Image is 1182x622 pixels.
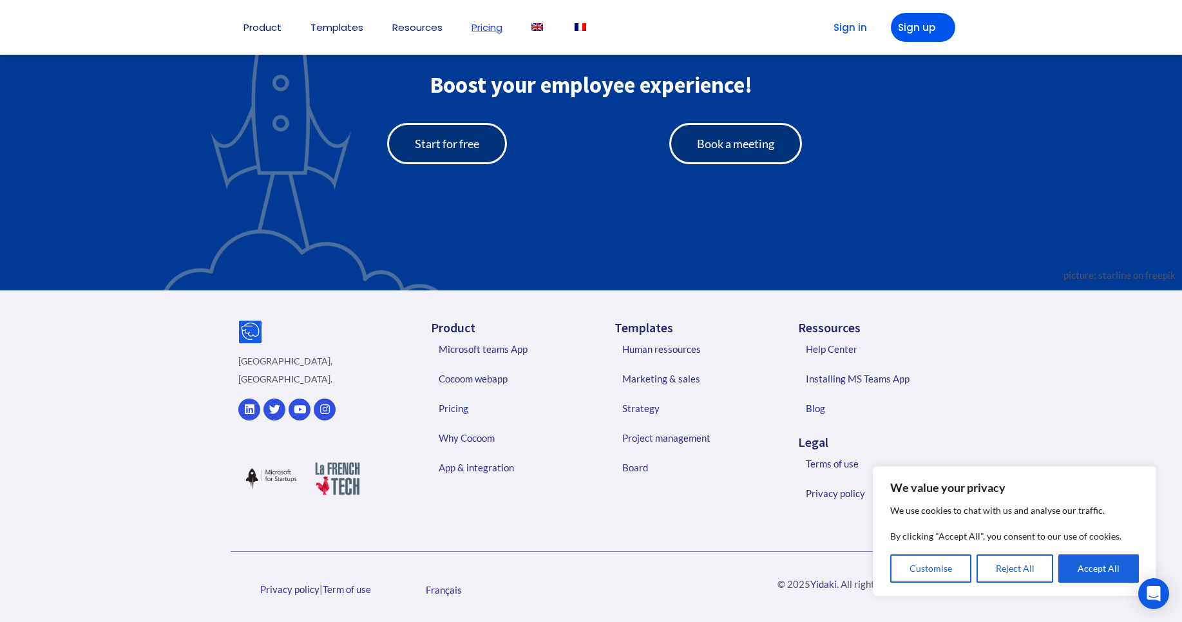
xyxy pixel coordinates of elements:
[609,423,775,453] a: Project management
[392,23,443,32] a: Resources
[243,23,281,32] a: Product
[238,352,370,388] p: [GEOGRAPHIC_DATA], [GEOGRAPHIC_DATA].
[793,364,958,393] a: Installing MS Teams App
[609,453,775,482] a: Board
[814,13,878,42] a: Sign in
[426,453,591,482] a: App & integration
[609,393,775,423] a: Strategy
[426,364,591,393] a: Cocoom webapp
[310,23,363,32] a: Templates
[615,321,775,334] h5: Templates
[260,583,319,595] a: Privacy policy
[798,321,958,334] h5: Ressources
[890,480,1139,495] p: We value your privacy
[426,334,591,364] a: Microsoft teams App
[1063,269,1176,281] a: picture: starline on freepik
[415,138,479,149] span: Start for free
[669,123,802,164] a: Book a meeting
[426,584,462,596] span: Français
[231,580,401,598] div: |
[793,478,958,508] a: Privacy policy
[575,23,586,31] img: French
[1138,578,1169,609] div: Open Intercom Messenger
[793,334,958,364] a: Help Center
[609,364,775,393] a: Marketing & sales
[891,13,955,42] a: Sign up
[431,321,591,334] h5: Product
[890,503,1139,518] p: We use cookies to chat with us and analyse our traffic.
[793,393,958,423] a: Blog
[977,554,1054,583] button: Reject All
[531,23,543,31] img: English
[419,581,468,599] a: Français
[793,449,958,478] a: Terms of use
[387,123,507,164] a: Start for free
[810,578,837,590] a: Yidaki
[890,554,971,583] button: Customise
[323,583,371,595] a: Term of use
[697,138,774,149] span: Book a meeting
[1058,554,1139,583] button: Accept All
[426,423,591,453] a: Why Cocoom
[745,575,952,593] p: © 2025 . All rights reserved
[472,23,502,32] a: Pricing
[426,393,591,423] a: Pricing
[890,529,1139,544] p: By clicking "Accept All", you consent to our use of cookies.
[609,334,775,364] a: Human ressources
[798,436,958,449] h5: Legal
